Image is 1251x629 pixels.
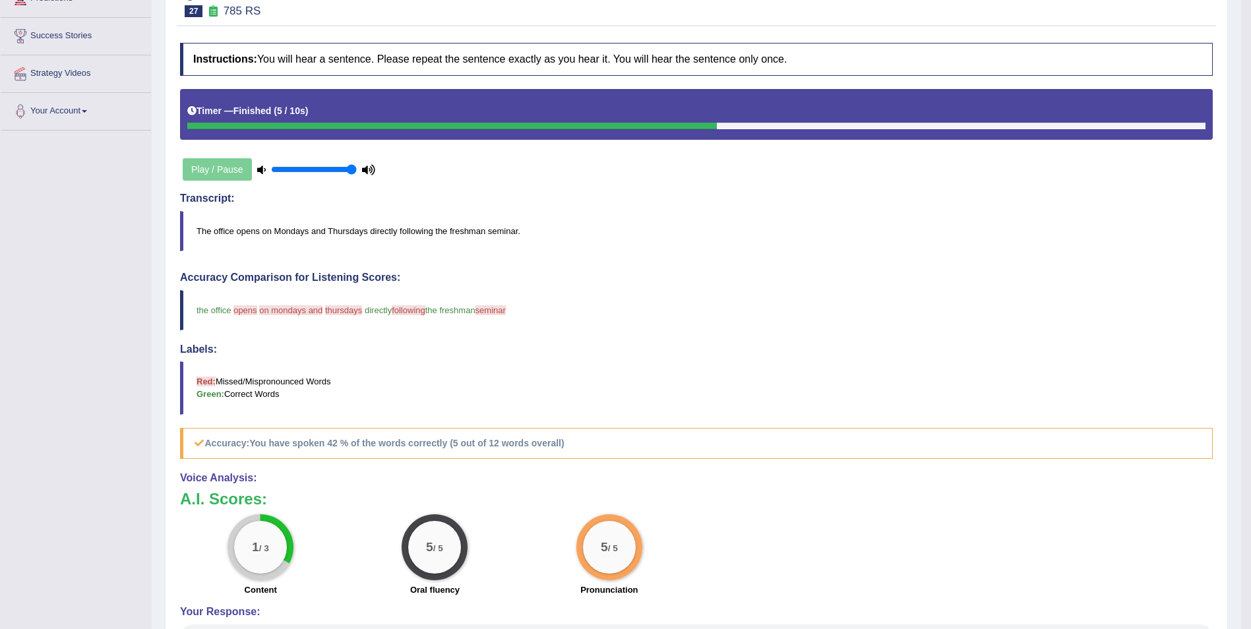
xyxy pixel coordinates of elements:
[274,105,277,116] b: (
[233,305,257,315] span: opens
[433,543,443,553] small: / 5
[410,584,460,596] label: Oral fluency
[193,53,257,65] b: Instructions:
[608,543,618,553] small: / 5
[580,584,638,596] label: Pronunciation
[427,540,434,554] big: 5
[224,5,261,17] small: 785 RS
[180,361,1213,414] blockquote: Missed/Mispronounced Words Correct Words
[180,211,1213,251] blockquote: The office opens on Mondays and Thursdays directly following the freshman seminar.
[180,344,1213,355] h4: Labels:
[252,540,259,554] big: 1
[197,305,231,315] span: the office
[601,540,608,554] big: 5
[245,584,277,596] label: Content
[365,305,392,315] span: directly
[392,305,425,315] span: following
[1,18,151,51] a: Success Stories
[180,43,1213,76] h4: You will hear a sentence. Please repeat the sentence exactly as you hear it. You will hear the se...
[425,305,475,315] span: the freshman
[180,472,1213,484] h4: Voice Analysis:
[180,428,1213,459] h5: Accuracy:
[1,55,151,88] a: Strategy Videos
[249,438,564,448] b: You have spoken 42 % of the words correctly (5 out of 12 words overall)
[180,193,1213,204] h4: Transcript:
[185,5,202,17] span: 27
[197,389,224,399] b: Green:
[180,272,1213,284] h4: Accuracy Comparison for Listening Scores:
[277,105,305,116] b: 5 / 10s
[305,105,309,116] b: )
[259,543,269,553] small: / 3
[206,5,220,18] small: Exam occurring question
[1,93,151,126] a: Your Account
[325,305,362,315] span: thursdays
[197,376,216,386] b: Red:
[259,305,322,315] span: on mondays and
[233,105,272,116] b: Finished
[187,106,308,116] h5: Timer —
[475,305,506,315] span: seminar
[180,606,1213,618] h4: Your Response:
[180,490,267,508] b: A.I. Scores:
